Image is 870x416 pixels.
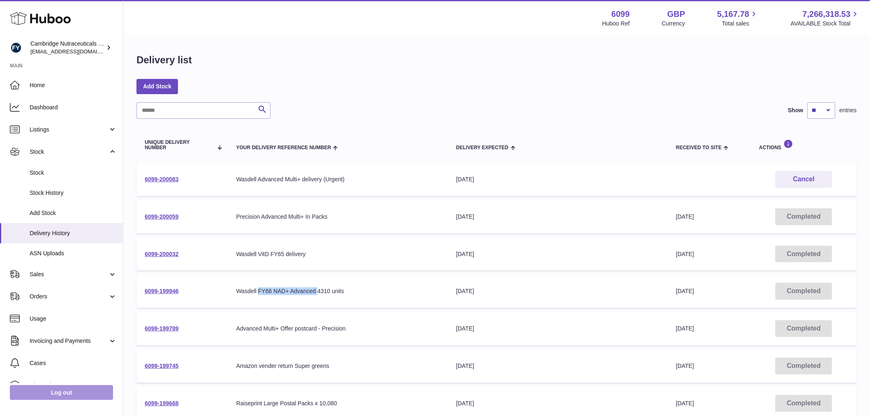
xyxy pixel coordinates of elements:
[611,9,630,20] strong: 6099
[791,9,860,28] a: 7,266,318.53 AVAILABLE Stock Total
[30,270,108,278] span: Sales
[456,213,659,221] div: [DATE]
[137,53,192,67] h1: Delivery list
[676,288,694,294] span: [DATE]
[803,9,851,20] span: 7,266,318.53
[717,9,759,28] a: 5,167.78 Total sales
[10,42,22,54] img: huboo@camnutra.com
[456,362,659,370] div: [DATE]
[676,145,722,150] span: Received to Site
[145,251,179,257] a: 6099-200032
[145,288,179,294] a: 6099-199946
[236,176,440,183] div: Wasdell Advanced Multi+ delivery (Urgent)
[30,104,117,111] span: Dashboard
[456,400,659,407] div: [DATE]
[791,20,860,28] span: AVAILABLE Stock Total
[759,139,849,150] div: Actions
[775,171,832,188] button: Cancel
[676,251,694,257] span: [DATE]
[236,362,440,370] div: Amazon vender return Super greens
[30,189,117,197] span: Stock History
[30,359,117,367] span: Cases
[602,20,630,28] div: Huboo Ref
[30,81,117,89] span: Home
[145,363,179,369] a: 6099-199745
[676,363,694,369] span: [DATE]
[456,176,659,183] div: [DATE]
[30,48,121,55] span: [EMAIL_ADDRESS][DOMAIN_NAME]
[10,385,113,400] a: Log out
[236,325,440,333] div: Advanced Multi+ Offer postcard - Precision
[236,400,440,407] div: Raiseprint Large Postal Packs x 10,080
[662,20,685,28] div: Currency
[717,9,750,20] span: 5,167.78
[788,106,803,114] label: Show
[456,325,659,333] div: [DATE]
[30,293,108,300] span: Orders
[236,250,440,258] div: Wasdell VitD FY65 delivery
[30,229,117,237] span: Delivery History
[456,287,659,295] div: [DATE]
[145,176,179,183] a: 6099-200083
[30,381,117,389] span: Channels
[667,9,685,20] strong: GBP
[456,145,508,150] span: Delivery Expected
[236,287,440,295] div: Wasdell FY66 NAD+ Advanced 4310 units
[145,400,179,407] a: 6099-199668
[840,106,857,114] span: entries
[236,145,331,150] span: Your Delivery Reference Number
[30,40,104,55] div: Cambridge Nutraceuticals Ltd
[30,169,117,177] span: Stock
[145,213,179,220] a: 6099-200059
[145,140,213,150] span: Unique Delivery Number
[456,250,659,258] div: [DATE]
[30,315,117,323] span: Usage
[137,79,178,94] a: Add Stock
[676,325,694,332] span: [DATE]
[676,400,694,407] span: [DATE]
[30,337,108,345] span: Invoicing and Payments
[145,325,179,332] a: 6099-199789
[676,213,694,220] span: [DATE]
[236,213,440,221] div: Precision Advanced Multi+ In Packs
[30,126,108,134] span: Listings
[30,209,117,217] span: Add Stock
[722,20,759,28] span: Total sales
[30,250,117,257] span: ASN Uploads
[30,148,108,156] span: Stock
